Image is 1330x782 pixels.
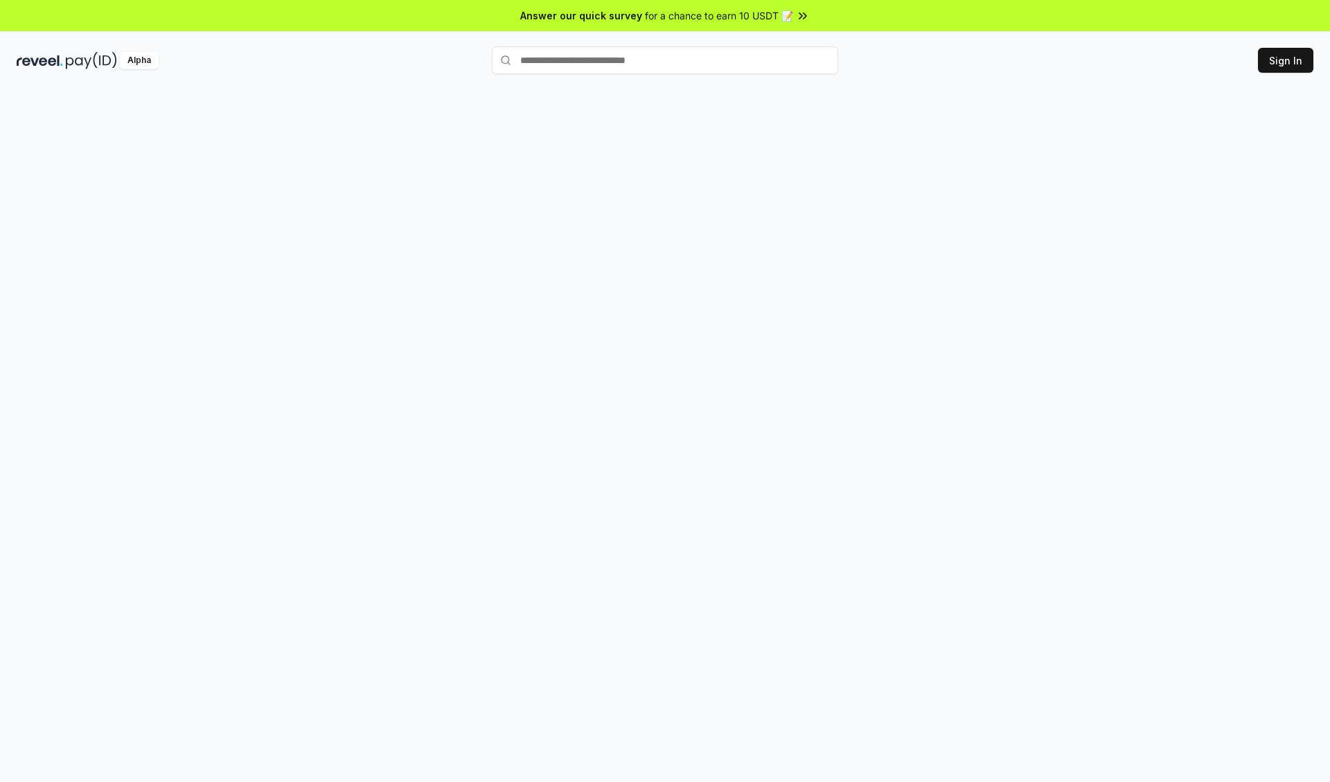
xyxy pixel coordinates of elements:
img: reveel_dark [17,52,63,69]
span: for a chance to earn 10 USDT 📝 [645,8,793,23]
button: Sign In [1258,48,1313,73]
div: Alpha [120,52,159,69]
span: Answer our quick survey [520,8,642,23]
img: pay_id [66,52,117,69]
